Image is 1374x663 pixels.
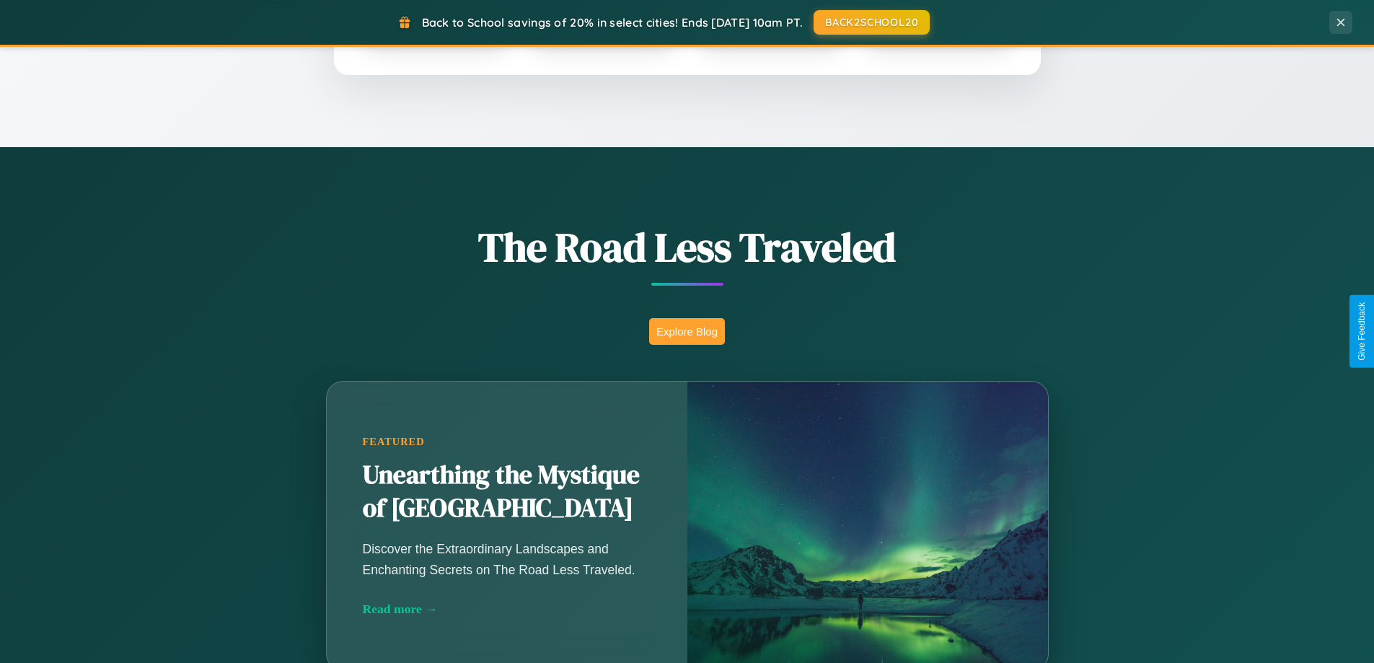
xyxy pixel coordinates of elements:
[422,15,803,30] span: Back to School savings of 20% in select cities! Ends [DATE] 10am PT.
[363,459,651,525] h2: Unearthing the Mystique of [GEOGRAPHIC_DATA]
[255,219,1120,275] h1: The Road Less Traveled
[363,436,651,448] div: Featured
[1357,302,1367,361] div: Give Feedback
[814,10,930,35] button: BACK2SCHOOL20
[363,539,651,579] p: Discover the Extraordinary Landscapes and Enchanting Secrets on The Road Less Traveled.
[363,602,651,617] div: Read more →
[649,318,725,345] button: Explore Blog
